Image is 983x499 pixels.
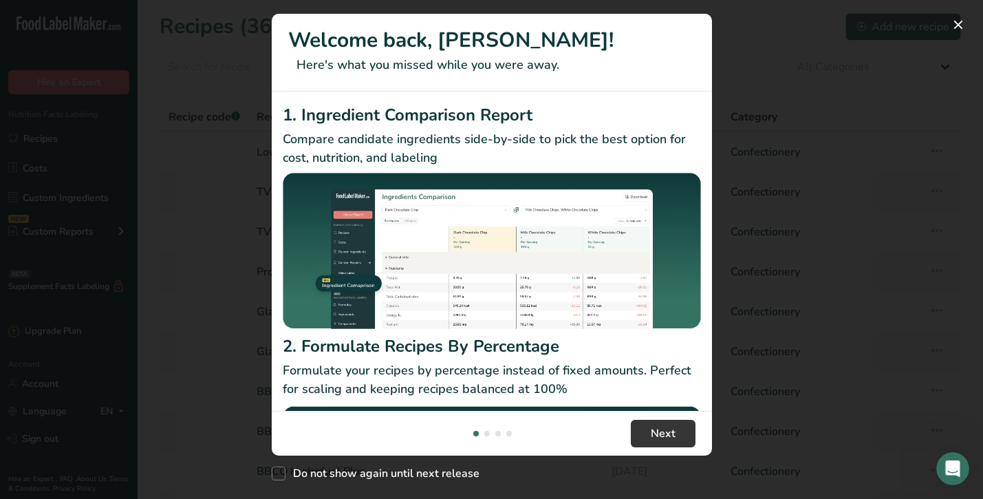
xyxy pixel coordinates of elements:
[288,56,695,74] p: Here's what you missed while you were away.
[283,361,701,399] p: Formulate your recipes by percentage instead of fixed amounts. Perfect for scaling and keeping re...
[631,420,695,447] button: Next
[936,452,969,485] iframe: Intercom live chat
[285,467,479,480] span: Do not show again until next release
[651,425,676,442] span: Next
[283,334,701,359] h2: 2. Formulate Recipes By Percentage
[283,103,701,127] h2: 1. Ingredient Comparison Report
[283,130,701,167] p: Compare candidate ingredients side-by-side to pick the best option for cost, nutrition, and labeling
[288,25,695,56] h1: Welcome back, [PERSON_NAME]!
[283,173,701,329] img: Ingredient Comparison Report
